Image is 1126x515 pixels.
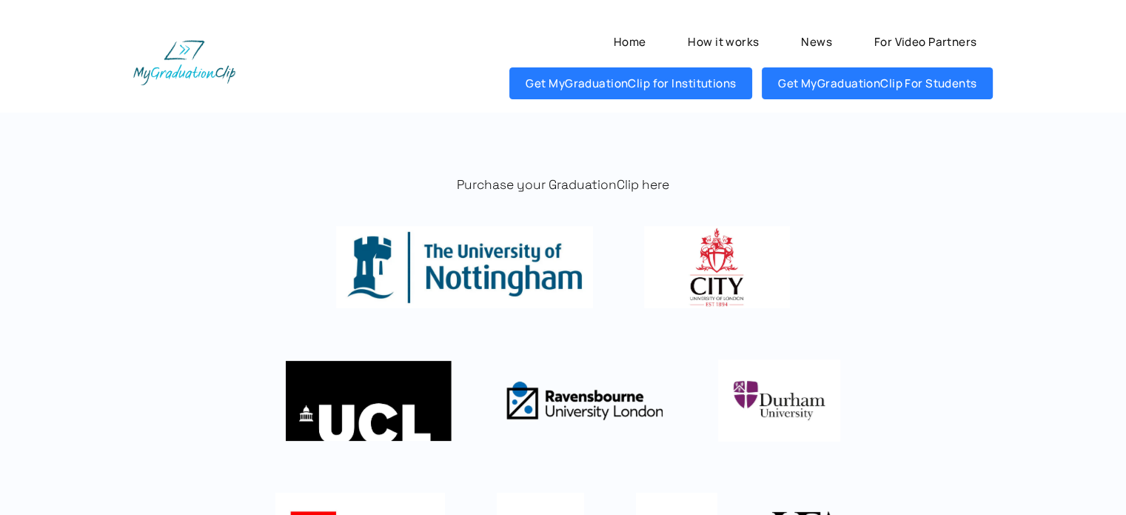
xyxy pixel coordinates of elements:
a: Home [597,26,662,58]
a: How it works [671,26,775,58]
img: Untitled [718,359,841,442]
img: Nottingham [336,226,593,308]
img: University College London [286,359,452,441]
p: Purchase your GraduationClip here [133,176,993,194]
a: Get MyGraduationClip for Institutions [509,67,752,99]
a: News [785,26,848,58]
img: Ravensbourne University London [503,359,666,442]
a: For Video Partners [858,26,993,58]
a: Get MyGraduationClip For Students [762,67,993,99]
img: City [644,226,790,308]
